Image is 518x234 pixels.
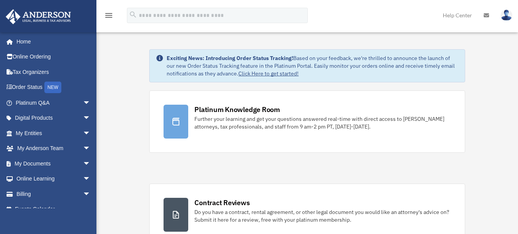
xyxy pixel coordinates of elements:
[238,70,299,77] a: Click Here to get started!
[5,125,102,141] a: My Entitiesarrow_drop_down
[104,13,113,20] a: menu
[83,171,98,187] span: arrow_drop_down
[83,186,98,202] span: arrow_drop_down
[104,11,113,20] i: menu
[5,186,102,202] a: Billingarrow_drop_down
[5,80,102,95] a: Order StatusNEW
[83,125,98,141] span: arrow_drop_down
[83,110,98,126] span: arrow_drop_down
[5,202,102,217] a: Events Calendar
[167,54,458,77] div: Based on your feedback, we're thrilled to announce the launch of our new Order Status Tracking fe...
[83,156,98,172] span: arrow_drop_down
[149,90,465,153] a: Platinum Knowledge Room Further your learning and get your questions answered real-time with dire...
[5,49,102,65] a: Online Ordering
[5,171,102,187] a: Online Learningarrow_drop_down
[194,198,250,207] div: Contract Reviews
[501,10,512,21] img: User Pic
[83,141,98,157] span: arrow_drop_down
[5,34,98,49] a: Home
[83,95,98,111] span: arrow_drop_down
[5,110,102,126] a: Digital Productsarrow_drop_down
[194,208,451,224] div: Do you have a contract, rental agreement, or other legal document you would like an attorney's ad...
[44,82,61,93] div: NEW
[194,115,451,130] div: Further your learning and get your questions answered real-time with direct access to [PERSON_NAM...
[194,105,280,114] div: Platinum Knowledge Room
[5,64,102,80] a: Tax Organizers
[167,55,293,62] strong: Exciting News: Introducing Order Status Tracking!
[3,9,73,24] img: Anderson Advisors Platinum Portal
[5,95,102,110] a: Platinum Q&Aarrow_drop_down
[5,156,102,171] a: My Documentsarrow_drop_down
[129,10,137,19] i: search
[5,141,102,156] a: My Anderson Teamarrow_drop_down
